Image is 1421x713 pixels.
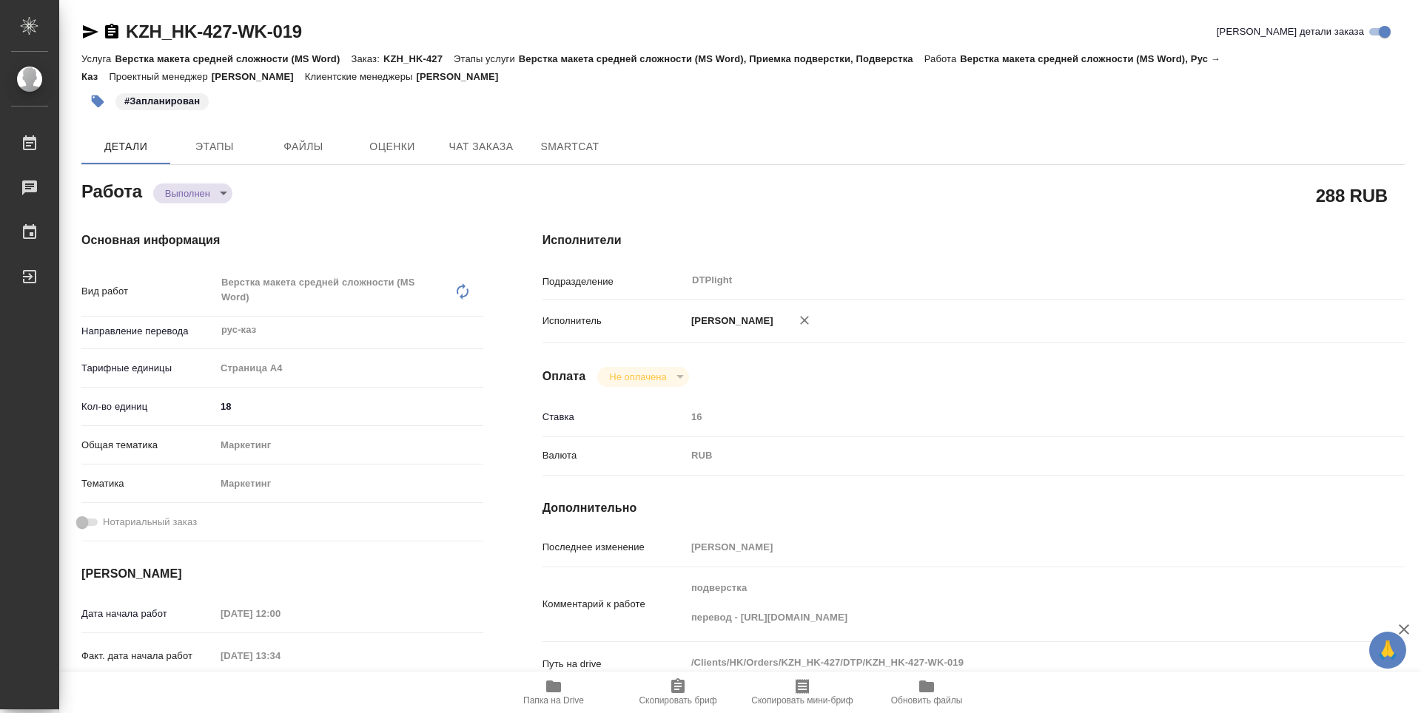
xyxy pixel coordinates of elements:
p: Вид работ [81,284,215,299]
button: Удалить исполнителя [788,304,821,337]
button: Скопировать ссылку для ЯМессенджера [81,23,99,41]
span: Папка на Drive [523,695,584,706]
span: [PERSON_NAME] детали заказа [1217,24,1364,39]
p: Ставка [542,410,686,425]
span: Этапы [179,138,250,156]
p: Проектный менеджер [109,71,211,82]
p: Валюта [542,448,686,463]
p: [PERSON_NAME] [686,314,773,328]
input: Пустое поле [215,645,345,666]
span: Скопировать бриф [639,695,716,706]
textarea: /Clients/HK/Orders/KZH_HK-427/DTP/KZH_HK-427-WK-019 [686,650,1333,675]
button: Скопировать бриф [616,672,740,713]
span: 🙏 [1375,635,1400,666]
a: KZH_HK-427-WK-019 [126,21,302,41]
p: Последнее изменение [542,540,686,555]
p: Этапы услуги [454,53,519,64]
p: Работа [924,53,961,64]
p: Клиентские менеджеры [305,71,417,82]
span: SmartCat [534,138,605,156]
span: Оценки [357,138,428,156]
input: Пустое поле [686,536,1333,558]
button: Выполнен [161,187,215,200]
span: Нотариальный заказ [103,515,197,530]
span: Обновить файлы [891,695,963,706]
p: Комментарий к работе [542,597,686,612]
h2: Работа [81,177,142,203]
span: Запланирован [114,94,210,107]
p: Подразделение [542,274,686,289]
span: Чат заказа [446,138,517,156]
p: [PERSON_NAME] [212,71,305,82]
p: Кол-во единиц [81,399,215,414]
button: Скопировать ссылку [103,23,121,41]
span: Скопировать мини-бриф [751,695,853,706]
p: Факт. дата начала работ [81,649,215,663]
p: Общая тематика [81,438,215,453]
p: Исполнитель [542,314,686,328]
p: Верстка макета средней сложности (MS Word), Приемка подверстки, Подверстка [519,53,924,64]
h4: [PERSON_NAME] [81,565,483,583]
p: Направление перевода [81,324,215,339]
button: Обновить файлы [864,672,989,713]
p: Заказ: [351,53,383,64]
span: Файлы [268,138,339,156]
button: 🙏 [1369,632,1406,669]
p: [PERSON_NAME] [416,71,509,82]
p: Тарифные единицы [81,361,215,376]
input: ✎ Введи что-нибудь [215,396,483,417]
p: KZH_HK-427 [383,53,454,64]
h4: Исполнители [542,232,1405,249]
button: Не оплачена [605,371,671,383]
p: Верстка макета средней сложности (MS Word) [115,53,351,64]
p: #Запланирован [124,94,200,109]
input: Пустое поле [686,406,1333,428]
h2: 288 RUB [1316,183,1388,208]
p: Тематика [81,476,215,491]
p: Услуга [81,53,115,64]
button: Скопировать мини-бриф [740,672,864,713]
span: Детали [90,138,161,156]
div: Выполнен [153,183,232,203]
input: Пустое поле [215,603,345,624]
button: Папка на Drive [491,672,616,713]
div: Маркетинг [215,433,483,458]
div: Выполнен [597,367,688,387]
div: RUB [686,443,1333,468]
textarea: подверстка перевод - [URL][DOMAIN_NAME] [686,575,1333,630]
p: Дата начала работ [81,606,215,621]
p: Путь на drive [542,657,686,672]
h4: Дополнительно [542,499,1405,517]
h4: Основная информация [81,232,483,249]
button: Добавить тэг [81,85,114,118]
h4: Оплата [542,368,586,385]
div: Маркетинг [215,471,483,496]
div: Страница А4 [215,356,483,381]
